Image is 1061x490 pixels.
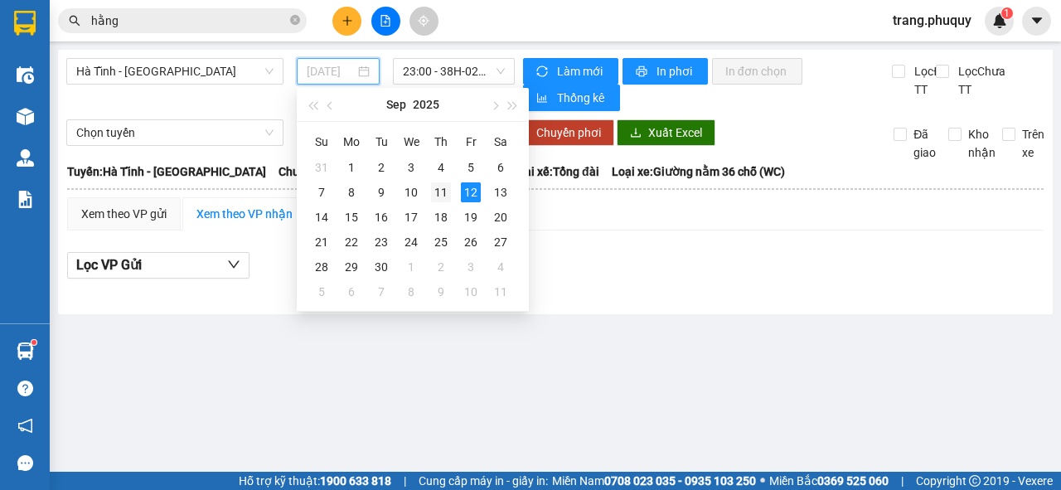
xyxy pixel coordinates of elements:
[342,15,353,27] span: plus
[486,230,516,255] td: 2025-09-27
[31,340,36,345] sup: 1
[431,158,451,177] div: 4
[17,418,33,434] span: notification
[371,282,391,302] div: 7
[337,279,366,304] td: 2025-10-06
[307,155,337,180] td: 2025-08-31
[279,163,400,181] span: Chuyến: (23:00 [DATE])
[656,62,695,80] span: In phơi
[337,230,366,255] td: 2025-09-22
[536,65,550,79] span: sync
[366,279,396,304] td: 2025-10-07
[456,155,486,180] td: 2025-09-05
[456,230,486,255] td: 2025-09-26
[337,155,366,180] td: 2025-09-01
[712,58,802,85] button: In đơn chọn
[371,7,400,36] button: file-add
[431,232,451,252] div: 25
[491,207,511,227] div: 20
[401,182,421,202] div: 10
[17,381,33,396] span: question-circle
[290,13,300,29] span: close-circle
[404,472,406,490] span: |
[290,15,300,25] span: close-circle
[636,65,650,79] span: printer
[409,7,438,36] button: aim
[431,257,451,277] div: 2
[901,472,904,490] span: |
[419,472,548,490] span: Cung cấp máy in - giấy in:
[17,455,33,471] span: message
[366,255,396,279] td: 2025-09-30
[557,62,605,80] span: Làm mới
[76,59,274,84] span: Hà Tĩnh - Hà Nội
[307,129,337,155] th: Su
[1015,125,1051,162] span: Trên xe
[396,205,426,230] td: 2025-09-17
[491,257,511,277] div: 4
[426,230,456,255] td: 2025-09-25
[371,158,391,177] div: 2
[396,230,426,255] td: 2025-09-24
[396,279,426,304] td: 2025-10-08
[81,205,167,223] div: Xem theo VP gửi
[371,182,391,202] div: 9
[17,191,34,208] img: solution-icon
[952,62,1008,99] span: Lọc Chưa TT
[817,474,889,488] strong: 0369 525 060
[312,207,332,227] div: 14
[401,282,421,302] div: 8
[552,472,756,490] span: Miền Nam
[342,257,361,277] div: 29
[418,15,429,27] span: aim
[401,207,421,227] div: 17
[342,282,361,302] div: 6
[342,232,361,252] div: 22
[456,205,486,230] td: 2025-09-19
[523,85,620,111] button: bar-chartThống kê
[879,10,985,31] span: trang.phuquy
[342,158,361,177] div: 1
[17,108,34,125] img: warehouse-icon
[69,15,80,27] span: search
[486,155,516,180] td: 2025-09-06
[426,279,456,304] td: 2025-10-09
[612,163,785,181] span: Loại xe: Giường nằm 36 chỗ (WC)
[907,125,942,162] span: Đã giao
[307,279,337,304] td: 2025-10-05
[456,129,486,155] th: Fr
[17,342,34,360] img: warehouse-icon
[491,158,511,177] div: 6
[307,62,355,80] input: 12/09/2025
[760,478,765,484] span: ⚪️
[969,475,981,487] span: copyright
[456,279,486,304] td: 2025-10-10
[320,474,391,488] strong: 1900 633 818
[426,180,456,205] td: 2025-09-11
[386,88,406,121] button: Sep
[371,257,391,277] div: 30
[307,230,337,255] td: 2025-09-21
[1001,7,1013,19] sup: 1
[67,252,250,279] button: Lọc VP Gửi
[491,182,511,202] div: 13
[307,180,337,205] td: 2025-09-07
[401,158,421,177] div: 3
[396,129,426,155] th: We
[196,205,293,223] div: Xem theo VP nhận
[426,205,456,230] td: 2025-09-18
[332,7,361,36] button: plus
[491,232,511,252] div: 27
[396,180,426,205] td: 2025-09-10
[312,182,332,202] div: 7
[1022,7,1051,36] button: caret-down
[337,255,366,279] td: 2025-09-29
[337,205,366,230] td: 2025-09-15
[523,119,614,146] button: Chuyển phơi
[431,282,451,302] div: 9
[557,89,607,107] span: Thống kê
[307,255,337,279] td: 2025-09-28
[413,88,439,121] button: 2025
[1030,13,1044,28] span: caret-down
[461,257,481,277] div: 3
